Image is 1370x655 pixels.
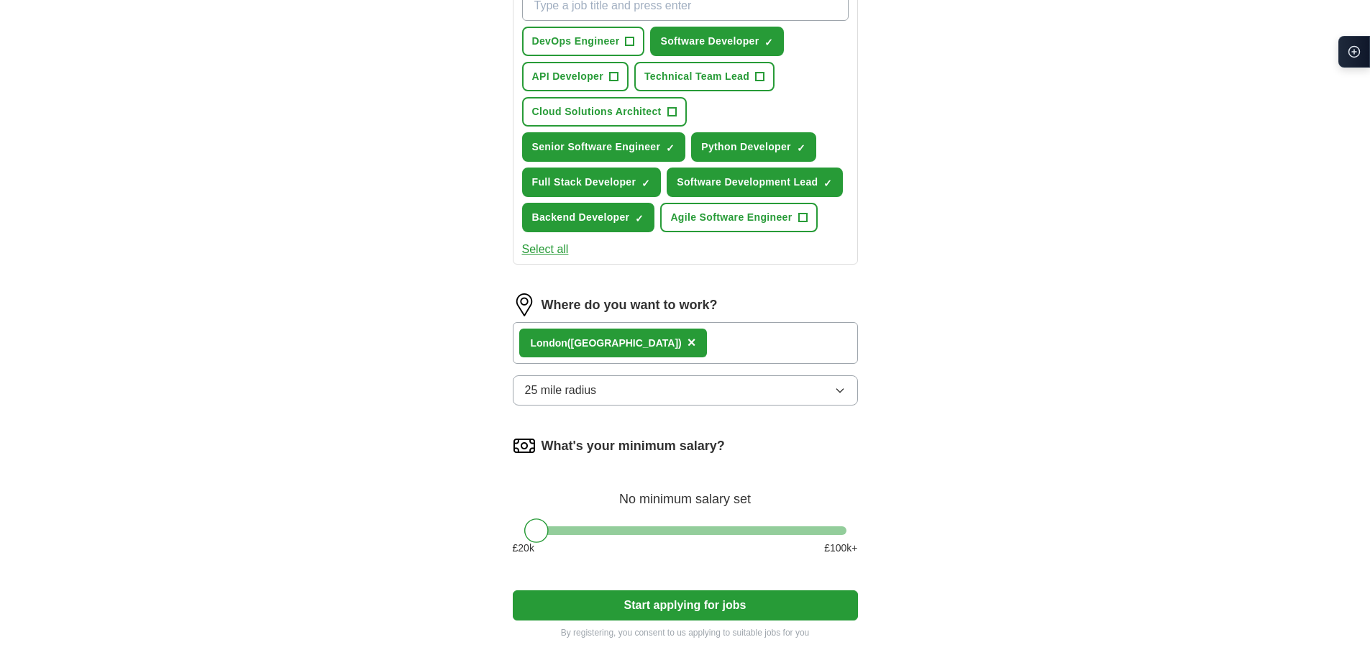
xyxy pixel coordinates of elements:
img: location.png [513,293,536,316]
span: × [688,334,696,350]
button: Start applying for jobs [513,590,858,620]
button: Select all [522,241,569,258]
span: Senior Software Engineer [532,139,661,155]
button: 25 mile radius [513,375,858,406]
button: API Developer [522,62,629,91]
span: ✓ [823,178,832,189]
button: Senior Software Engineer✓ [522,132,686,162]
img: salary.png [513,434,536,457]
span: Backend Developer [532,210,630,225]
span: Agile Software Engineer [670,210,792,225]
span: Software Developer [660,34,759,49]
button: DevOps Engineer [522,27,645,56]
button: Python Developer✓ [691,132,816,162]
span: 25 mile radius [525,382,597,399]
span: Technical Team Lead [644,69,749,84]
strong: Lond [531,337,555,349]
span: ✓ [666,142,675,154]
span: ([GEOGRAPHIC_DATA]) [567,337,682,349]
span: ✓ [764,37,773,48]
span: DevOps Engineer [532,34,620,49]
button: × [688,332,696,354]
span: £ 20 k [513,541,534,556]
span: ✓ [641,178,650,189]
span: ✓ [797,142,805,154]
button: Cloud Solutions Architect [522,97,687,127]
span: Full Stack Developer [532,175,636,190]
span: Python Developer [701,139,791,155]
p: By registering, you consent to us applying to suitable jobs for you [513,626,858,639]
button: Technical Team Lead [634,62,775,91]
span: £ 100 k+ [824,541,857,556]
div: on [531,336,682,351]
span: API Developer [532,69,603,84]
button: Agile Software Engineer [660,203,817,232]
label: Where do you want to work? [542,296,718,315]
span: Cloud Solutions Architect [532,104,662,119]
span: Software Development Lead [677,175,818,190]
span: ✓ [635,213,644,224]
div: No minimum salary set [513,475,858,509]
button: Software Development Lead✓ [667,168,843,197]
button: Backend Developer✓ [522,203,655,232]
button: Software Developer✓ [650,27,784,56]
label: What's your minimum salary? [542,436,725,456]
button: Full Stack Developer✓ [522,168,662,197]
